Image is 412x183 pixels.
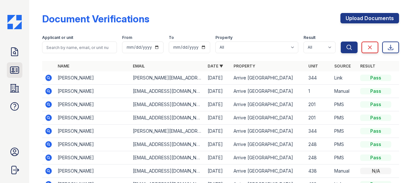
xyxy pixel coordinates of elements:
label: Result [303,35,315,40]
td: 1 [306,85,332,98]
div: Pass [360,115,391,121]
a: Unit [308,64,318,68]
td: [PERSON_NAME] [55,98,130,111]
td: Arrive [GEOGRAPHIC_DATA] [231,85,306,98]
td: PMS [332,151,358,165]
td: 438 [306,165,332,178]
td: [PERSON_NAME][EMAIL_ADDRESS][DOMAIN_NAME] [130,71,205,85]
td: Arrive [GEOGRAPHIC_DATA] [231,98,306,111]
label: To [169,35,174,40]
a: Name [58,64,69,68]
td: PMS [332,111,358,125]
td: 201 [306,111,332,125]
div: Pass [360,75,391,81]
td: [DATE] [205,165,231,178]
td: Manual [332,165,358,178]
div: Pass [360,154,391,161]
td: [DATE] [205,151,231,165]
div: Document Verifications [42,13,149,25]
div: N/A [360,168,391,174]
td: [EMAIL_ADDRESS][DOMAIN_NAME] [130,85,205,98]
a: Source [334,64,351,68]
a: Property [234,64,255,68]
td: Link [332,71,358,85]
td: PMS [332,98,358,111]
td: Arrive [GEOGRAPHIC_DATA] [231,71,306,85]
td: 344 [306,125,332,138]
td: 248 [306,138,332,151]
a: Result [360,64,375,68]
td: Arrive [GEOGRAPHIC_DATA] [231,165,306,178]
td: 201 [306,98,332,111]
label: Applicant or unit [42,35,73,40]
td: [DATE] [205,85,231,98]
td: [EMAIL_ADDRESS][DOMAIN_NAME] [130,138,205,151]
td: 248 [306,151,332,165]
div: Pass [360,101,391,108]
td: [PERSON_NAME] [55,111,130,125]
td: [PERSON_NAME] [55,165,130,178]
img: CE_Icon_Blue-c292c112584629df590d857e76928e9f676e5b41ef8f769ba2f05ee15b207248.png [7,15,22,29]
td: Manual [332,85,358,98]
td: [PERSON_NAME] [55,151,130,165]
div: Pass [360,88,391,94]
td: 344 [306,71,332,85]
a: Email [133,64,145,68]
a: Date ▼ [208,64,223,68]
td: [PERSON_NAME] [55,71,130,85]
td: Arrive [GEOGRAPHIC_DATA] [231,125,306,138]
div: Pass [360,141,391,148]
a: Upload Documents [340,13,399,23]
td: Arrive [GEOGRAPHIC_DATA] [231,138,306,151]
td: PMS [332,125,358,138]
td: [EMAIL_ADDRESS][DOMAIN_NAME] [130,98,205,111]
td: [EMAIL_ADDRESS][DOMAIN_NAME] [130,165,205,178]
td: PMS [332,138,358,151]
td: Arrive [GEOGRAPHIC_DATA] [231,111,306,125]
td: [DATE] [205,111,231,125]
td: [PERSON_NAME] [55,125,130,138]
label: Property [215,35,233,40]
td: [EMAIL_ADDRESS][DOMAIN_NAME] [130,111,205,125]
td: [DATE] [205,71,231,85]
div: Pass [360,128,391,134]
td: Arrive [GEOGRAPHIC_DATA] [231,151,306,165]
label: From [122,35,132,40]
td: [PERSON_NAME] [55,138,130,151]
td: [EMAIL_ADDRESS][DOMAIN_NAME] [130,151,205,165]
td: [PERSON_NAME][EMAIL_ADDRESS][DOMAIN_NAME] [130,125,205,138]
td: [PERSON_NAME] [55,85,130,98]
td: [DATE] [205,98,231,111]
td: [DATE] [205,125,231,138]
td: [DATE] [205,138,231,151]
input: Search by name, email, or unit number [42,42,117,53]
